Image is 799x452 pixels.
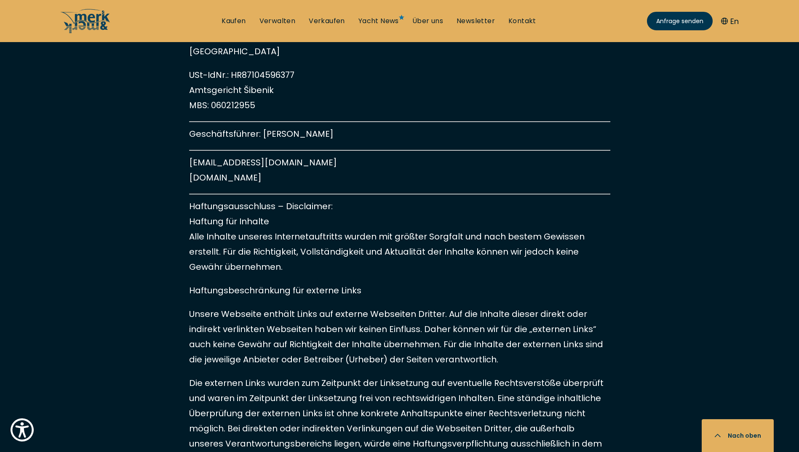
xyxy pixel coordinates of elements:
[189,199,610,274] p: Haftungsausschluss – Disclaimer: Haftung für Inhalte Alle Inhalte unseres Internetauftritts wurde...
[259,16,296,26] a: Verwalten
[647,12,713,30] a: Anfrage senden
[358,16,399,26] a: Yacht News
[457,16,495,26] a: Newsletter
[412,16,443,26] a: Über uns
[189,126,610,141] p: Geschäftsführer: [PERSON_NAME]
[189,67,610,113] p: USt-IdNr.: HR87104596377 Amtsgericht Šibenik MBS: 060212955
[656,17,703,26] span: Anfrage senden
[721,16,739,27] button: En
[309,16,345,26] a: Verkaufen
[8,416,36,444] button: Show Accessibility Preferences
[508,16,536,26] a: Kontakt
[222,16,246,26] a: Kaufen
[189,283,610,298] p: Haftungsbeschränkung für externe Links
[189,306,610,367] p: Unsere Webseite enthält Links auf externe Webseiten Dritter. Auf die Inhalte dieser direkt oder i...
[702,419,774,452] button: Nach oben
[189,155,610,185] p: [EMAIL_ADDRESS][DOMAIN_NAME] [DOMAIN_NAME]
